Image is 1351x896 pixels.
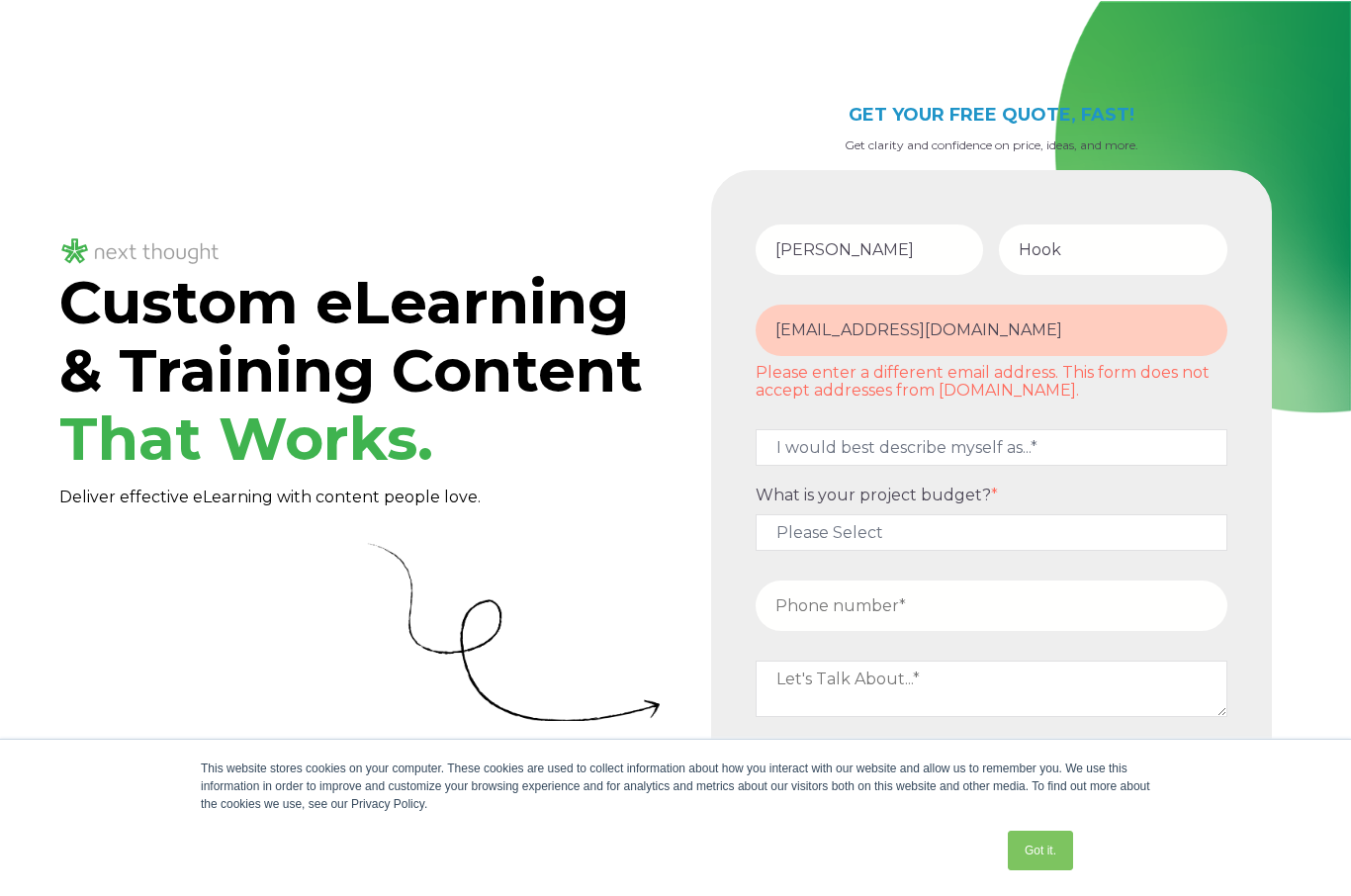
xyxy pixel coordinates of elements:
span: GET YOUR FREE QUOTE, FAST! [849,104,1134,126]
input: Phone number* [756,581,1227,631]
span: That Works. [59,403,433,475]
span: Custom eLearning & Training Content [59,266,643,475]
div: This website stores cookies on your computer. These cookies are used to collect information about... [201,760,1150,813]
span: Get clarity and confidence on price, ideas, and more. [845,137,1138,152]
span: Deliver effective eLearning with content people love. [59,488,481,506]
img: NT_Logo_LightMode [59,235,222,268]
a: Got it. [1008,831,1073,870]
img: Curly Arrow [367,542,660,721]
input: Email Address* [756,305,1227,355]
span: What is your project budget? [756,486,991,504]
input: First Name* [756,224,984,275]
input: Last Name* [999,224,1227,275]
label: Please enter a different email address. This form does not accept addresses from [DOMAIN_NAME]. [756,364,1227,400]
